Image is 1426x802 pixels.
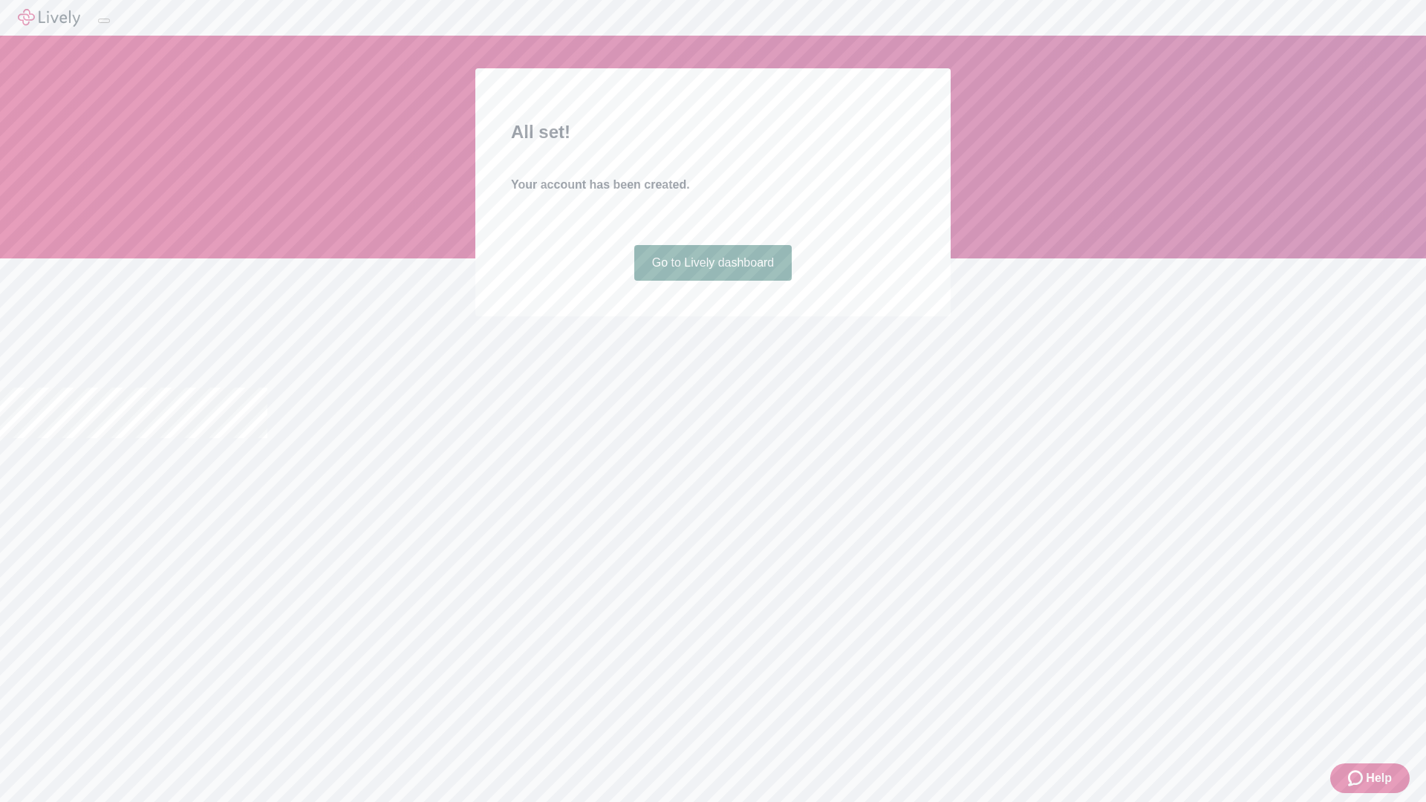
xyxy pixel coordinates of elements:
[98,19,110,23] button: Log out
[1366,769,1392,787] span: Help
[511,176,915,194] h4: Your account has been created.
[18,9,80,27] img: Lively
[1348,769,1366,787] svg: Zendesk support icon
[511,119,915,146] h2: All set!
[1330,763,1410,793] button: Zendesk support iconHelp
[634,245,792,281] a: Go to Lively dashboard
